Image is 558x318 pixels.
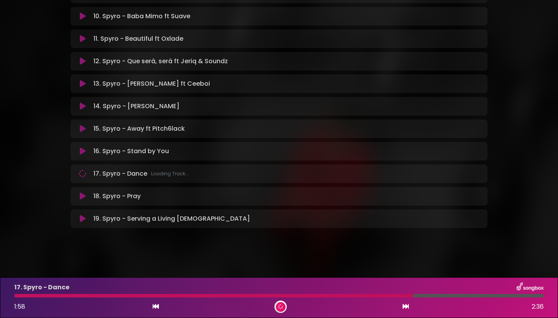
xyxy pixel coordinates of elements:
p: 18. Spyro - Pray [93,192,141,201]
p: 15. Spyro - Away ft Pitch6lack [93,124,185,133]
p: 17. Spyro - Dance [93,169,189,178]
p: 16. Spyro - Stand by You [93,147,169,156]
p: 12. Spyro - Que será, será ft Jeriq & Soundz [93,57,228,66]
p: 19. Spyro - Serving a Living [DEMOGRAPHIC_DATA] [93,214,250,223]
p: 11. Spyro - Beautiful ft Oxlade [93,34,183,43]
span: Loading Track... [151,170,189,177]
p: 14. Spyro - [PERSON_NAME] [93,102,179,111]
p: 10. Spyro - Baba Mimo ft Suave [93,12,190,21]
p: 13. Spyro - [PERSON_NAME] ft Ceeboi [93,79,210,88]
